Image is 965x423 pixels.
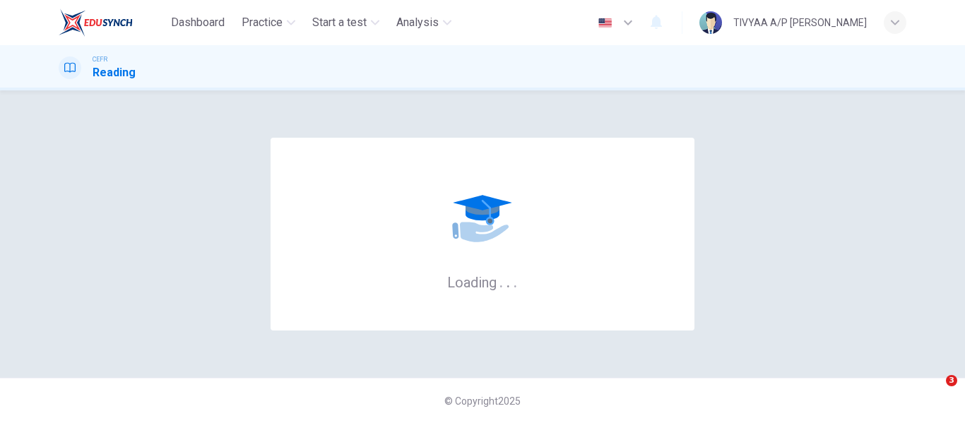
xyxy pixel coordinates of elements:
button: Analysis [391,10,457,35]
h6: Loading [447,273,518,291]
div: TIVYAA A/P [PERSON_NAME] [733,14,867,31]
button: Practice [236,10,301,35]
a: EduSynch logo [59,8,165,37]
button: Dashboard [165,10,230,35]
h6: . [506,269,511,292]
span: © Copyright 2025 [444,395,521,407]
img: Profile picture [699,11,722,34]
button: Start a test [307,10,385,35]
img: en [596,18,614,28]
img: EduSynch logo [59,8,133,37]
span: 3 [946,375,957,386]
span: Start a test [312,14,367,31]
iframe: Intercom live chat [917,375,951,409]
h1: Reading [93,64,136,81]
span: Dashboard [171,14,225,31]
span: Analysis [396,14,439,31]
h6: . [499,269,504,292]
span: CEFR [93,54,107,64]
span: Practice [242,14,283,31]
h6: . [513,269,518,292]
